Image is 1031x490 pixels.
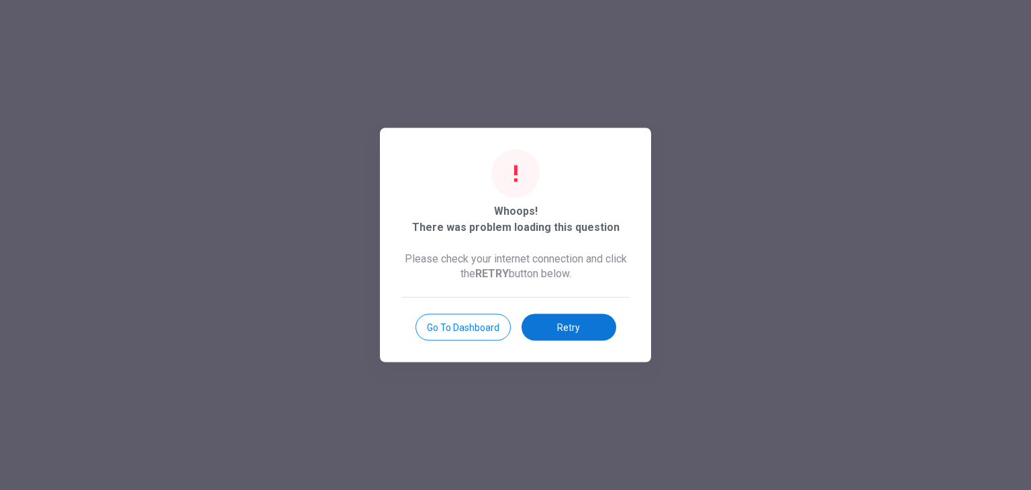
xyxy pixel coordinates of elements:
[412,219,620,236] span: There was problem loading this question
[415,314,511,341] button: Go to Dashboard
[522,314,616,341] button: Retry
[401,252,630,281] span: Please check your internet connection and click the button below.
[475,267,509,280] b: RETRY
[494,203,538,219] span: Whoops!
